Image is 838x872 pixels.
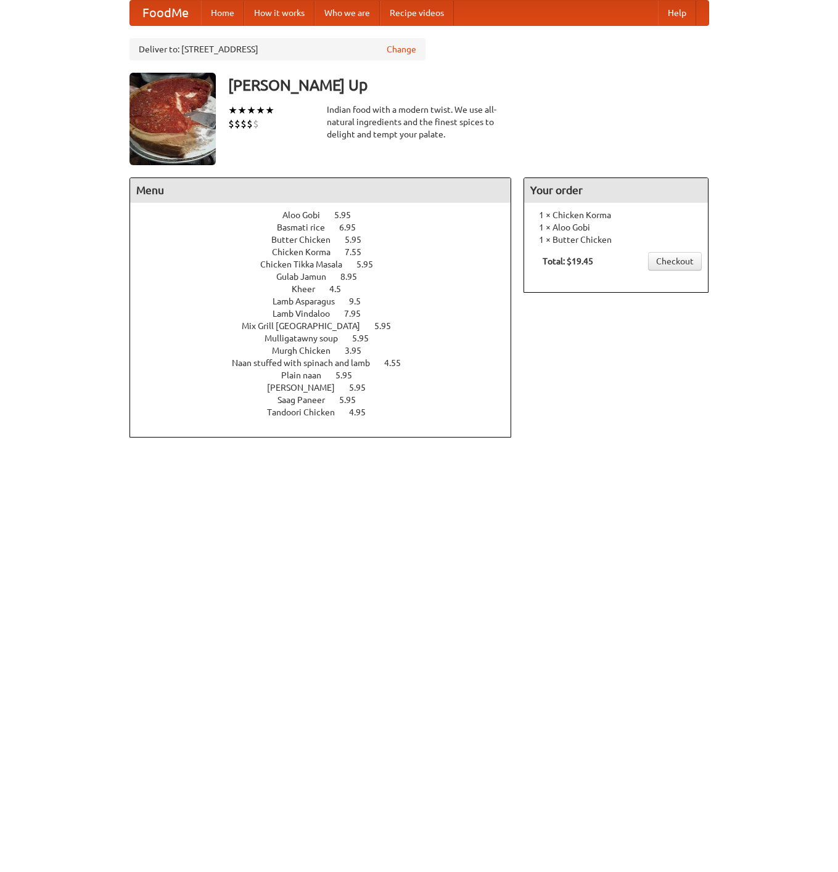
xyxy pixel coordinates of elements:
[345,346,374,356] span: 3.95
[530,221,702,234] li: 1 × Aloo Gobi
[267,383,347,393] span: [PERSON_NAME]
[267,407,347,417] span: Tandoori Chicken
[282,210,332,220] span: Aloo Gobi
[271,235,384,245] a: Butter Chicken 5.95
[273,309,342,319] span: Lamb Vindaloo
[272,346,384,356] a: Murgh Chicken 3.95
[384,358,413,368] span: 4.55
[130,1,201,25] a: FoodMe
[349,383,378,393] span: 5.95
[267,383,388,393] a: [PERSON_NAME] 5.95
[524,178,708,203] h4: Your order
[329,284,353,294] span: 4.5
[271,235,343,245] span: Butter Chicken
[530,234,702,246] li: 1 × Butter Chicken
[277,395,337,405] span: Saag Paneer
[344,309,373,319] span: 7.95
[247,104,256,117] li: ★
[273,296,384,306] a: Lamb Asparagus 9.5
[292,284,327,294] span: Kheer
[349,407,378,417] span: 4.95
[242,321,372,331] span: Mix Grill [GEOGRAPHIC_DATA]
[201,1,244,25] a: Home
[339,395,368,405] span: 5.95
[265,333,392,343] a: Mulligatawny soup 5.95
[232,358,382,368] span: Naan stuffed with spinach and lamb
[334,210,363,220] span: 5.95
[276,272,339,282] span: Gulab Jamun
[314,1,380,25] a: Who we are
[277,222,337,232] span: Basmati rice
[265,104,274,117] li: ★
[648,252,702,271] a: Checkout
[276,272,380,282] a: Gulab Jamun 8.95
[253,117,259,131] li: $
[244,1,314,25] a: How it works
[273,296,347,306] span: Lamb Asparagus
[530,209,702,221] li: 1 × Chicken Korma
[242,321,414,331] a: Mix Grill [GEOGRAPHIC_DATA] 5.95
[234,117,240,131] li: $
[232,358,424,368] a: Naan stuffed with spinach and lamb 4.55
[272,247,343,257] span: Chicken Korma
[356,259,385,269] span: 5.95
[281,370,334,380] span: Plain naan
[352,333,381,343] span: 5.95
[345,247,374,257] span: 7.55
[247,117,253,131] li: $
[240,117,247,131] li: $
[267,407,388,417] a: Tandoori Chicken 4.95
[335,370,364,380] span: 5.95
[228,73,709,97] h3: [PERSON_NAME] Up
[256,104,265,117] li: ★
[543,256,593,266] b: Total: $19.45
[237,104,247,117] li: ★
[340,272,369,282] span: 8.95
[658,1,696,25] a: Help
[272,346,343,356] span: Murgh Chicken
[345,235,374,245] span: 5.95
[277,395,379,405] a: Saag Paneer 5.95
[387,43,416,55] a: Change
[272,247,384,257] a: Chicken Korma 7.55
[273,309,384,319] a: Lamb Vindaloo 7.95
[374,321,403,331] span: 5.95
[260,259,396,269] a: Chicken Tikka Masala 5.95
[380,1,454,25] a: Recipe videos
[327,104,512,141] div: Indian food with a modern twist. We use all-natural ingredients and the finest spices to delight ...
[282,210,374,220] a: Aloo Gobi 5.95
[130,178,511,203] h4: Menu
[228,104,237,117] li: ★
[277,222,379,232] a: Basmati rice 6.95
[129,73,216,165] img: angular.jpg
[292,284,364,294] a: Kheer 4.5
[265,333,350,343] span: Mulligatawny soup
[228,117,234,131] li: $
[349,296,373,306] span: 9.5
[339,222,368,232] span: 6.95
[281,370,375,380] a: Plain naan 5.95
[129,38,425,60] div: Deliver to: [STREET_ADDRESS]
[260,259,355,269] span: Chicken Tikka Masala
